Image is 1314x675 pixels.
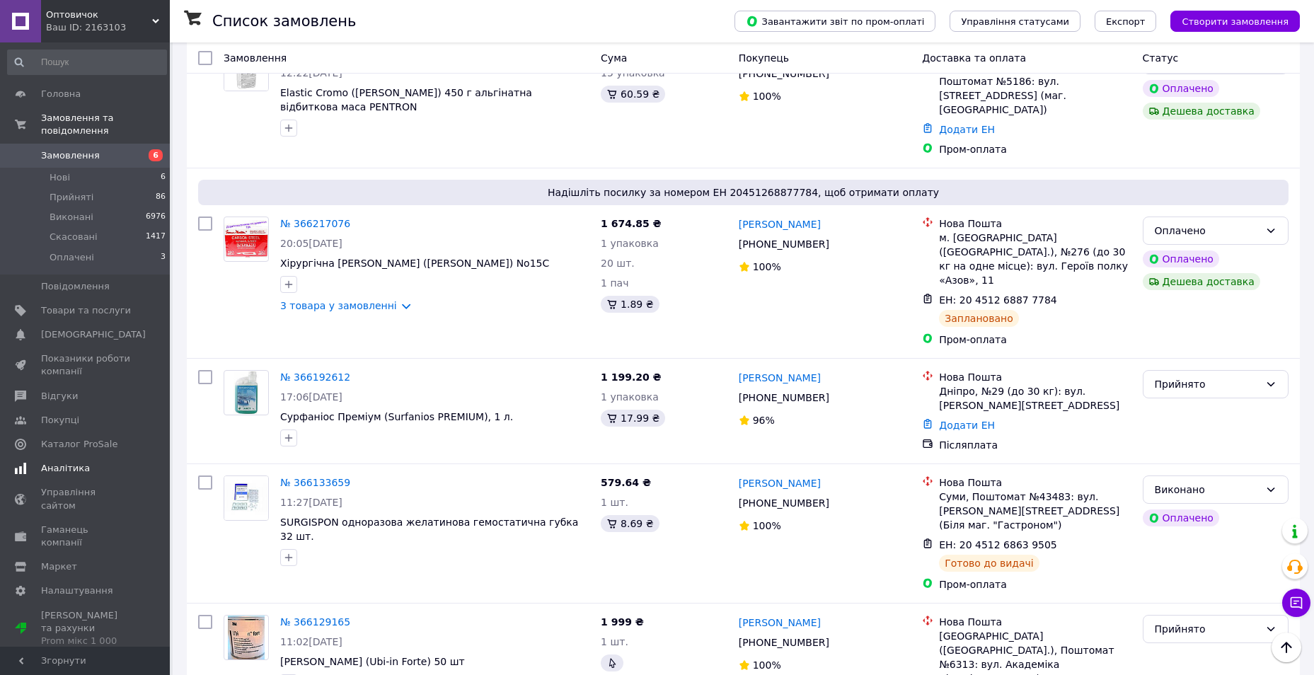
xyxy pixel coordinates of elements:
div: м. [GEOGRAPHIC_DATA] ([GEOGRAPHIC_DATA].), №276 (до 30 кг на одне місце): вул. Героїв полку «Азов... [939,231,1131,287]
div: Ваш ID: 2163103 [46,21,170,34]
span: 1 199.20 ₴ [601,371,662,383]
span: Виконані [50,211,93,224]
a: Фото товару [224,370,269,415]
a: Фото товару [224,475,269,521]
span: 1 упаковка [601,238,659,249]
span: 20:05[DATE] [280,238,342,249]
span: Повідомлення [41,280,110,293]
div: 17.99 ₴ [601,410,665,427]
a: Хірургічна [PERSON_NAME] ([PERSON_NAME]) No15C [280,258,549,269]
div: Оплачено [1143,509,1219,526]
a: Додати ЕН [939,124,995,135]
span: Замовлення [224,52,287,64]
span: Створити замовлення [1182,16,1289,27]
a: 3 товара у замовленні [280,300,397,311]
span: Відгуки [41,390,78,403]
div: [PHONE_NUMBER] [736,234,832,254]
a: № 366129165 [280,616,350,628]
button: Наверх [1272,633,1301,662]
div: Прийнято [1155,621,1260,637]
h1: Список замовлень [212,13,356,30]
div: [PHONE_NUMBER] [736,64,832,83]
a: Фото товару [224,615,269,660]
span: 20 шт. [601,258,635,269]
img: Фото товару [224,476,268,520]
span: Доставка та оплата [922,52,1026,64]
a: [PERSON_NAME] [739,217,821,231]
div: 1.89 ₴ [601,296,659,313]
a: Фото товару [224,217,269,262]
a: Створити замовлення [1156,15,1300,26]
span: 1 упаковка [601,391,659,403]
a: Elastic Cromo ([PERSON_NAME]) 450 г альгінатна відбиткова маса PENTRON [280,87,532,112]
img: Фото товару [228,616,265,659]
span: 86 [156,191,166,204]
div: Оплачено [1143,250,1219,267]
span: Завантажити звіт по пром-оплаті [746,15,924,28]
img: Фото товару [234,371,260,415]
span: 1417 [146,231,166,243]
span: Управління статусами [961,16,1069,27]
a: [PERSON_NAME] [739,371,821,385]
span: 1 шт. [601,636,628,647]
div: Пром-оплата [939,142,1131,156]
span: Скасовані [50,231,98,243]
span: 6 [161,171,166,184]
div: Дешева доставка [1143,103,1260,120]
div: Нова Пошта [939,615,1131,629]
div: Оплачено [1143,80,1219,97]
button: Чат з покупцем [1282,589,1310,617]
span: 11:02[DATE] [280,636,342,647]
button: Управління статусами [950,11,1080,32]
span: Налаштування [41,584,113,597]
span: SURGISPON одноразова желатинова гемостатична губка 32 шт. [280,517,578,542]
span: Cума [601,52,627,64]
span: 100% [753,91,781,102]
a: Сурфаніос Преміум (Surfanios PREMIUM), 1 л. [280,411,513,422]
span: Надішліть посилку за номером ЕН 20451268877784, щоб отримати оплату [204,185,1283,200]
span: 17:06[DATE] [280,391,342,403]
div: Заплановано [939,310,1019,327]
div: Виконано [1155,482,1260,497]
span: 6 [149,149,163,161]
div: Нова Пошта [939,475,1131,490]
a: [PERSON_NAME] [739,476,821,490]
div: 8.69 ₴ [601,515,659,532]
span: 3 [161,251,166,264]
span: 1 999 ₴ [601,616,644,628]
div: Післяплата [939,438,1131,452]
div: Пром-оплата [939,333,1131,347]
div: Пром-оплата [939,577,1131,592]
div: Кривий Ріг ([GEOGRAPHIC_DATA].), Поштомат №5186: вул. [STREET_ADDRESS] (маг. [GEOGRAPHIC_DATA]) [939,60,1131,117]
a: [PERSON_NAME] [739,616,821,630]
span: Прийняті [50,191,93,204]
span: 1 шт. [601,497,628,508]
input: Пошук [7,50,167,75]
div: Нова Пошта [939,370,1131,384]
a: Додати ЕН [939,420,995,431]
a: № 366192612 [280,371,350,383]
span: 1 674.85 ₴ [601,218,662,229]
span: Покупці [41,414,79,427]
span: 11:27[DATE] [280,497,342,508]
div: [PHONE_NUMBER] [736,388,832,408]
span: Каталог ProSale [41,438,117,451]
span: Оптовичок [46,8,152,21]
span: Замовлення та повідомлення [41,112,170,137]
div: 60.59 ₴ [601,86,665,103]
div: Prom мікс 1 000 [41,635,131,647]
span: Покупець [739,52,789,64]
div: Суми, Поштомат №43483: вул. [PERSON_NAME][STREET_ADDRESS] (Біля маг. "Гастроном") [939,490,1131,532]
span: 96% [753,415,775,426]
span: 579.64 ₴ [601,477,651,488]
span: Маркет [41,560,77,573]
div: Готово до видачі [939,555,1039,572]
span: Товари та послуги [41,304,131,317]
button: Експорт [1095,11,1157,32]
a: [PERSON_NAME] (Ubi-in Forte) 50 шт [280,656,465,667]
span: ЕН: 20 4512 6887 7784 [939,294,1057,306]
